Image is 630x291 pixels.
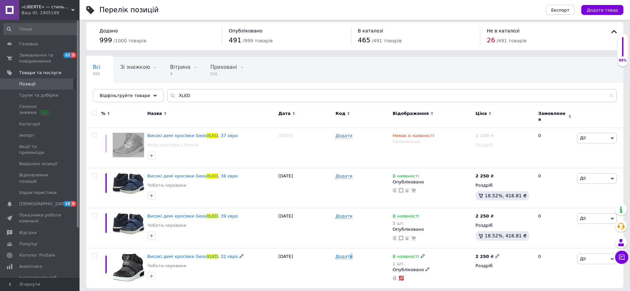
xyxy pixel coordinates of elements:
span: Видалені позиції [19,161,57,167]
span: 999 [99,36,112,44]
button: Чат з покупцем [615,251,628,264]
div: 1 шт. [393,261,425,266]
div: Роздріб [476,142,533,148]
span: Групи та добірки [19,92,58,98]
span: Високі демі кросівки Geox [147,173,207,178]
div: ₴ [476,133,494,139]
div: Роздріб [476,222,533,228]
span: , 32 євро [218,254,238,259]
span: Покупці [19,241,37,247]
span: Відфільтруйте товари [100,93,150,98]
span: XLED [206,214,218,218]
span: Дії [580,135,586,140]
div: Опубліковано [393,226,472,232]
span: Головна [19,41,38,47]
div: ₴ [476,254,500,260]
span: 26 [487,36,495,44]
a: Високі демі кросівки GeoxXLED, 38 євро [147,173,238,178]
span: 9 [170,72,190,76]
span: Не в каталозі [487,28,520,33]
span: Код [335,111,345,117]
span: Сезонні знижки [19,104,61,116]
div: [DATE] [277,128,334,168]
div: 0 [534,248,575,288]
div: ₴ [476,213,494,219]
div: Ваш ID: 1905199 [22,10,80,16]
span: 18.52%, 416.81 ₴ [485,233,527,238]
input: Пошук [3,23,78,35]
span: Каталог ProSale [19,252,55,258]
span: [DEMOGRAPHIC_DATA] [19,201,68,207]
div: 0 [534,208,575,249]
div: [DATE] [277,248,334,288]
span: Інструменти веб-майстра та SEO [19,275,61,287]
span: / 491 товарів [372,38,402,43]
span: Додати [335,133,352,138]
b: 2 250 [476,173,489,178]
span: 18.52%, 416.81 ₴ [485,193,527,198]
span: Дата [278,111,291,117]
div: 0 [534,128,575,168]
img: Високі демі кросівки Geox XLED, 32 євро [113,254,144,281]
span: Ціна [476,111,487,117]
div: 99% [617,58,628,63]
span: Високі демі кросівки Geox [147,214,207,218]
span: Відгуки [19,230,36,236]
b: 2 150 [476,133,489,138]
span: Імпорт [19,132,34,138]
img: Високі демі кросівки Geox XLED, 38 євро [113,173,144,194]
button: Експорт [546,5,575,15]
span: Високі демі кросівки Geox [147,254,207,259]
span: XLED [206,173,218,178]
div: [DATE] [277,208,334,249]
a: Чоботи,черевики [147,182,186,188]
b: 2 250 [476,254,489,259]
a: Високі демі кросівки GeoxXLED, 32 євро [147,254,238,259]
span: Зі знижкою [120,64,150,70]
span: Всі [93,64,100,70]
span: Дії [580,216,586,221]
span: Додати [335,214,352,219]
a: Високі демі кросівки GeoxXLED, 37 євро [147,133,238,138]
span: , 37 євро [218,133,238,138]
div: [DATE] [277,168,334,208]
span: Характеристики [19,190,57,196]
div: Опубліковано [393,179,472,185]
span: 491 [229,36,241,44]
span: Додати [335,254,352,259]
span: Немає в наявності [393,133,434,140]
span: В каталозі [358,28,383,33]
span: Експорт [551,8,570,13]
a: Кеди,кросівки,сліпони [147,142,199,148]
span: Відновлення позицій [19,172,61,184]
span: «LIBERTE» — стильная и комфортная обувь для всей семьи [22,4,71,10]
b: 2 250 [476,214,489,218]
span: Назва [147,111,162,117]
div: Опубліковано [393,267,472,273]
span: Відображення [393,111,429,117]
span: Додати товар [587,8,618,13]
span: Замовлення [538,111,567,122]
span: Товари та послуги [19,70,61,76]
a: Чоботи,черевики [147,222,186,228]
div: Перелік позицій [99,7,159,14]
span: 465 [358,36,371,44]
span: XLED [206,133,218,138]
span: 18 [63,201,71,207]
span: / 1000 товарів [113,38,146,43]
input: Пошук по назві позиції, артикулу і пошуковим запитам [167,89,617,102]
span: , 38 євро [218,173,238,178]
div: 3 шт. [393,221,419,226]
span: / 999 товарів [243,38,273,43]
span: Додати [335,173,352,179]
span: Додано [99,28,118,33]
span: % [101,111,105,117]
button: Додати товар [581,5,623,15]
span: Вітрина [170,64,190,70]
div: Роздріб [476,263,533,269]
a: Чоботи,черевики [147,263,186,269]
span: В наявності [393,214,419,220]
div: Прихований [393,139,472,145]
span: 999 [93,72,100,76]
span: Замовлення та повідомлення [19,52,61,64]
